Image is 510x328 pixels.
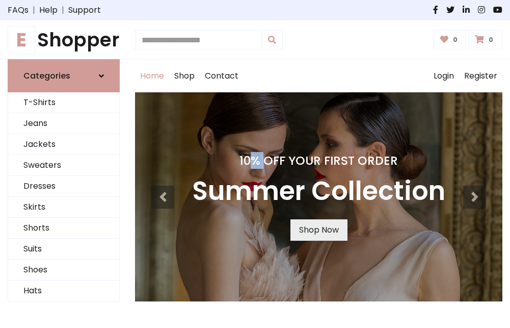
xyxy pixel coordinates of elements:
a: Hats [8,281,119,301]
span: | [29,4,39,16]
a: EShopper [8,29,120,51]
a: 0 [434,30,467,49]
a: 0 [468,30,502,49]
a: Categories [8,59,120,92]
a: Help [39,4,58,16]
h1: Shopper [8,29,120,51]
a: Shop [169,60,200,92]
a: Login [428,60,459,92]
a: Jackets [8,134,119,155]
a: FAQs [8,4,29,16]
span: E [8,26,35,54]
span: | [58,4,68,16]
a: Shorts [8,218,119,239]
a: Sweaters [8,155,119,176]
a: Dresses [8,176,119,197]
a: Shop Now [290,219,347,241]
a: Register [459,60,502,92]
a: Support [68,4,101,16]
a: T-Shirts [8,92,119,113]
a: Home [135,60,169,92]
h6: Categories [23,71,70,81]
span: 0 [486,35,496,44]
a: Jeans [8,113,119,134]
a: Shoes [8,260,119,281]
h4: 10% Off Your First Order [192,154,445,168]
h3: Summer Collection [192,176,445,207]
a: Skirts [8,197,119,218]
a: Suits [8,239,119,260]
span: 0 [450,35,460,44]
a: Contact [200,60,244,92]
